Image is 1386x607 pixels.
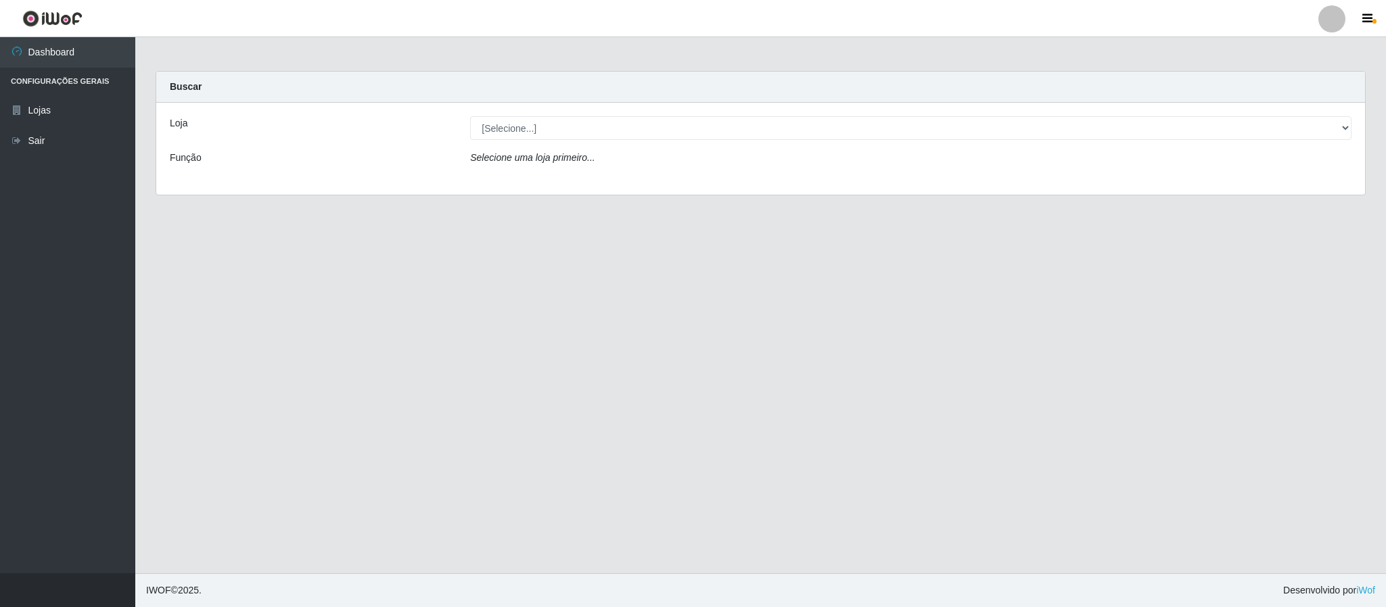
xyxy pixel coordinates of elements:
[22,10,83,27] img: CoreUI Logo
[170,116,187,130] label: Loja
[1283,583,1375,598] span: Desenvolvido por
[146,585,171,596] span: IWOF
[470,152,595,163] i: Selecione uma loja primeiro...
[170,151,202,165] label: Função
[170,81,202,92] strong: Buscar
[146,583,202,598] span: © 2025 .
[1356,585,1375,596] a: iWof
